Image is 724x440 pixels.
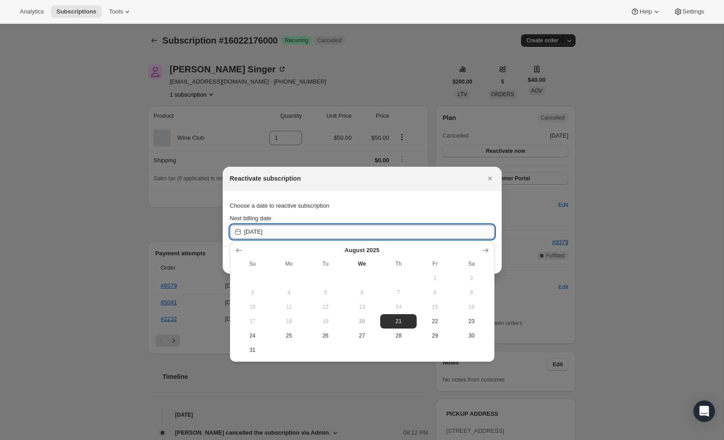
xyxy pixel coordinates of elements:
span: Help [639,8,652,15]
span: Tu [311,260,340,267]
span: Analytics [20,8,44,15]
span: Tools [109,8,123,15]
th: Thursday [380,257,417,271]
button: Today Wednesday August 20 2025 [344,314,380,329]
span: Subscriptions [56,8,96,15]
button: Saturday August 16 2025 [453,300,490,314]
button: Analytics [14,5,49,18]
span: 9 [457,289,486,296]
span: 19 [311,318,340,325]
span: 5 [311,289,340,296]
th: Saturday [453,257,490,271]
span: We [347,260,377,267]
button: Saturday August 2 2025 [453,271,490,285]
button: Friday August 29 2025 [417,329,453,343]
div: Choose a date to reactive subscription [230,198,495,214]
button: Saturday August 23 2025 [453,314,490,329]
button: Monday August 4 2025 [271,285,307,300]
button: Tuesday August 5 2025 [307,285,344,300]
span: 30 [457,332,486,339]
span: 10 [238,303,267,311]
button: Settings [668,5,710,18]
span: Th [384,260,413,267]
span: Next billing date [230,215,272,222]
span: 29 [420,332,450,339]
button: Thursday August 7 2025 [380,285,417,300]
th: Friday [417,257,453,271]
span: 7 [384,289,413,296]
th: Sunday [234,257,271,271]
button: Saturday August 30 2025 [453,329,490,343]
button: Subscriptions [51,5,102,18]
span: 15 [420,303,450,311]
span: Su [238,260,267,267]
h2: Reactivate subscription [230,174,301,183]
span: 12 [311,303,340,311]
button: Saturday August 9 2025 [453,285,490,300]
span: 28 [384,332,413,339]
span: Settings [683,8,704,15]
button: Tuesday August 26 2025 [307,329,344,343]
button: Thursday August 21 2025 [380,314,417,329]
button: Show next month, September 2025 [479,244,492,257]
button: Tuesday August 19 2025 [307,314,344,329]
span: 18 [274,318,304,325]
span: 22 [420,318,450,325]
button: Friday August 8 2025 [417,285,453,300]
button: Sunday August 24 2025 [234,329,271,343]
span: 3 [238,289,267,296]
button: Friday August 22 2025 [417,314,453,329]
span: 2 [457,275,486,282]
button: Monday August 11 2025 [271,300,307,314]
button: Wednesday August 13 2025 [344,300,380,314]
span: 26 [311,332,340,339]
span: 11 [274,303,304,311]
span: 4 [274,289,304,296]
button: Sunday August 17 2025 [234,314,271,329]
button: Wednesday August 6 2025 [344,285,380,300]
span: 21 [384,318,413,325]
span: 6 [347,289,377,296]
button: Monday August 18 2025 [271,314,307,329]
span: 24 [238,332,267,339]
button: Sunday August 31 2025 [234,343,271,357]
span: Fr [420,260,450,267]
div: Open Intercom Messenger [693,400,715,422]
span: 17 [238,318,267,325]
button: Help [625,5,666,18]
th: Wednesday [344,257,380,271]
button: Friday August 15 2025 [417,300,453,314]
button: Show previous month, July 2025 [233,244,245,257]
button: Close [484,172,496,185]
span: 16 [457,303,486,311]
button: Thursday August 28 2025 [380,329,417,343]
span: 8 [420,289,450,296]
button: Sunday August 3 2025 [234,285,271,300]
span: 20 [347,318,377,325]
span: 23 [457,318,486,325]
button: Monday August 25 2025 [271,329,307,343]
span: Mo [274,260,304,267]
span: 14 [384,303,413,311]
th: Monday [271,257,307,271]
span: 1 [420,275,450,282]
th: Tuesday [307,257,344,271]
span: 13 [347,303,377,311]
span: 25 [274,332,304,339]
button: Tuesday August 12 2025 [307,300,344,314]
span: 27 [347,332,377,339]
span: 31 [238,347,267,354]
button: Sunday August 10 2025 [234,300,271,314]
button: Friday August 1 2025 [417,271,453,285]
button: Tools [103,5,137,18]
button: Wednesday August 27 2025 [344,329,380,343]
span: Sa [457,260,486,267]
button: Thursday August 14 2025 [380,300,417,314]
